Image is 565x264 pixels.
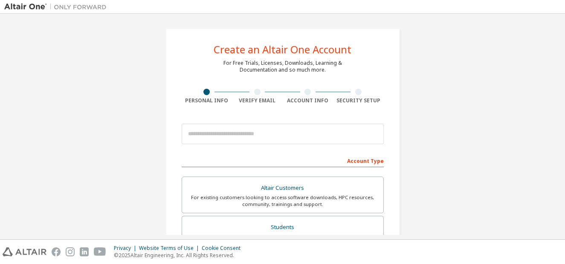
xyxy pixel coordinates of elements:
[94,247,106,256] img: youtube.svg
[114,245,139,252] div: Privacy
[139,245,202,252] div: Website Terms of Use
[223,60,342,73] div: For Free Trials, Licenses, Downloads, Learning & Documentation and so much more.
[52,247,61,256] img: facebook.svg
[80,247,89,256] img: linkedin.svg
[187,194,378,208] div: For existing customers looking to access software downloads, HPC resources, community, trainings ...
[283,97,333,104] div: Account Info
[187,221,378,233] div: Students
[187,233,378,247] div: For currently enrolled students looking to access the free Altair Student Edition bundle and all ...
[232,97,283,104] div: Verify Email
[202,245,246,252] div: Cookie Consent
[333,97,384,104] div: Security Setup
[114,252,246,259] p: © 2025 Altair Engineering, Inc. All Rights Reserved.
[214,44,351,55] div: Create an Altair One Account
[187,182,378,194] div: Altair Customers
[182,154,384,167] div: Account Type
[182,97,232,104] div: Personal Info
[4,3,111,11] img: Altair One
[3,247,46,256] img: altair_logo.svg
[66,247,75,256] img: instagram.svg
